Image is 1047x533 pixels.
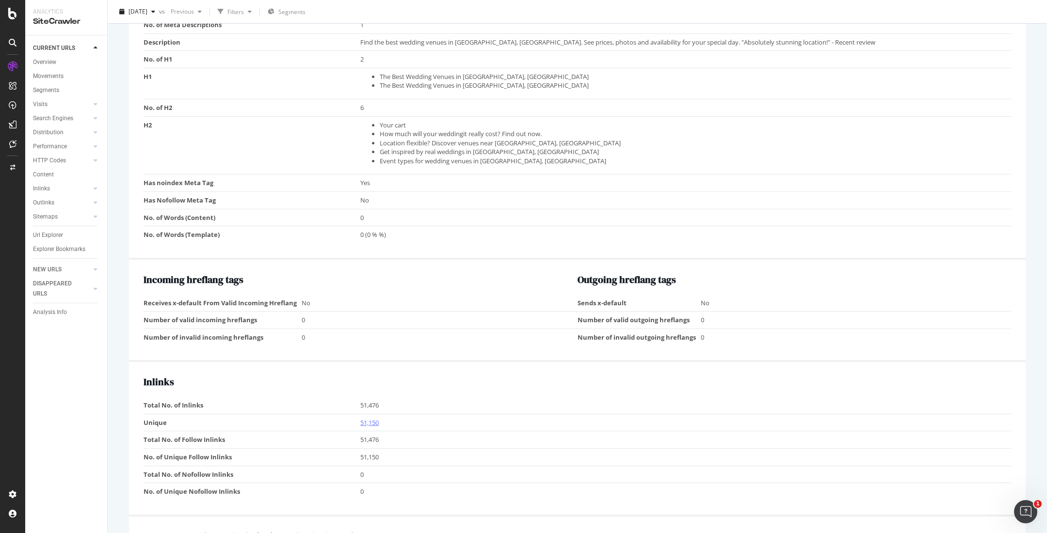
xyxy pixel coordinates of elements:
[701,312,1012,329] td: 0
[144,397,360,414] td: Total No. of Inlinks
[144,312,302,329] td: Number of valid incoming hreflangs
[33,85,59,95] div: Segments
[144,466,360,483] td: Total No. of Nofollow Inlinks
[144,68,360,99] td: H1
[33,244,100,254] a: Explorer Bookmarks
[360,466,1011,483] td: 0
[33,307,100,317] a: Analysis Info
[1034,500,1042,508] span: 1
[33,156,91,166] a: HTTP Codes
[129,7,147,16] span: 2025 Aug. 25th
[380,139,1006,148] li: Location flexible? Discover venues near [GEOGRAPHIC_DATA], [GEOGRAPHIC_DATA]
[360,51,1011,68] td: 2
[33,99,91,110] a: Visits
[578,329,701,345] td: Number of invalid outgoing hreflangs
[360,418,379,427] a: 51,150
[144,191,360,209] td: Has Nofollow Meta Tag
[33,113,91,124] a: Search Engines
[302,312,578,329] td: 0
[33,307,67,317] div: Analysis Info
[380,129,1006,139] li: How much will your weddingit really cost? Find out now.
[360,209,1011,226] td: 0
[33,244,85,254] div: Explorer Bookmarks
[33,198,91,208] a: Outlinks
[144,414,360,431] td: Unique
[380,81,1006,90] li: The Best Wedding Venues in [GEOGRAPHIC_DATA], [GEOGRAPHIC_DATA]
[144,174,360,192] td: Has noindex Meta Tag
[33,170,100,180] a: Content
[578,295,701,312] td: Sends x-default
[144,116,360,174] td: H2
[33,184,50,194] div: Inlinks
[264,4,309,19] button: Segments
[33,265,62,275] div: NEW URLS
[159,7,167,16] span: vs
[360,191,1011,209] td: No
[33,127,91,138] a: Distribution
[380,121,1006,130] li: Your cart
[144,329,302,345] td: Number of invalid incoming hreflangs
[33,71,100,81] a: Movements
[33,16,99,27] div: SiteCrawler
[701,329,1012,345] td: 0
[115,4,159,19] button: [DATE]
[144,449,360,466] td: No. of Unique Follow Inlinks
[33,113,73,124] div: Search Engines
[33,43,75,53] div: CURRENT URLS
[144,16,360,34] td: No. of Meta Descriptions
[701,298,1007,308] div: No
[360,99,1011,117] td: 6
[33,170,54,180] div: Content
[33,85,100,95] a: Segments
[227,7,244,16] div: Filters
[144,33,360,51] td: Description
[144,99,360,117] td: No. of H2
[33,279,82,299] div: DISAPPEARED URLS
[380,147,1006,157] li: Get inspired by real weddings in [GEOGRAPHIC_DATA], [GEOGRAPHIC_DATA]
[578,312,701,329] td: Number of valid outgoing hreflangs
[144,226,360,243] td: No. of Words (Template)
[144,274,578,285] h2: Incoming hreflang tags
[144,483,360,500] td: No. of Unique Nofollow Inlinks
[144,295,302,312] td: Receives x-default From Valid Incoming Hreflang
[33,43,91,53] a: CURRENT URLS
[33,57,100,67] a: Overview
[144,51,360,68] td: No. of H1
[360,431,1011,449] td: 51,476
[380,157,1006,166] li: Event types for wedding venues in [GEOGRAPHIC_DATA], [GEOGRAPHIC_DATA]
[33,127,64,138] div: Distribution
[167,7,194,16] span: Previous
[302,329,578,345] td: 0
[360,174,1011,192] td: Yes
[33,198,54,208] div: Outlinks
[360,16,1011,34] td: 1
[33,141,67,152] div: Performance
[278,8,306,16] span: Segments
[302,295,578,312] td: No
[33,184,91,194] a: Inlinks
[144,431,360,449] td: Total No. of Follow Inlinks
[360,449,1011,466] td: 51,150
[578,274,1012,285] h2: Outgoing hreflang tags
[360,38,875,47] span: Find the best wedding venues in [GEOGRAPHIC_DATA], [GEOGRAPHIC_DATA]. See prices, photos and avai...
[33,279,91,299] a: DISAPPEARED URLS
[33,99,48,110] div: Visits
[360,226,1011,243] td: 0 (0 % %)
[360,397,1011,414] td: 51,476
[167,4,206,19] button: Previous
[214,4,256,19] button: Filters
[33,141,91,152] a: Performance
[33,8,99,16] div: Analytics
[144,376,1011,387] h2: Inlinks
[33,230,63,240] div: Url Explorer
[33,230,100,240] a: Url Explorer
[144,209,360,226] td: No. of Words (Content)
[33,71,64,81] div: Movements
[33,57,56,67] div: Overview
[380,72,1006,81] li: The Best Wedding Venues in [GEOGRAPHIC_DATA], [GEOGRAPHIC_DATA]
[360,483,1011,500] td: 0
[33,212,58,222] div: Sitemaps
[33,156,66,166] div: HTTP Codes
[33,265,91,275] a: NEW URLS
[1014,500,1037,523] iframe: Intercom live chat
